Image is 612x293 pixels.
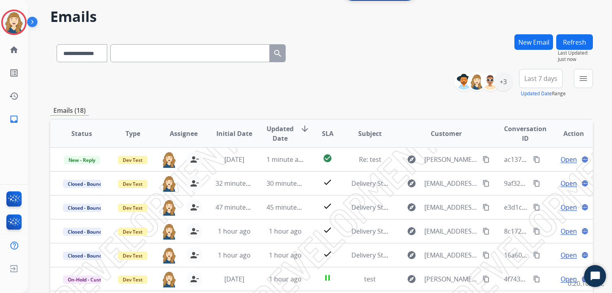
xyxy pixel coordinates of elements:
mat-icon: content_copy [533,180,540,187]
mat-icon: check [323,225,332,235]
span: Subject [358,129,382,138]
mat-icon: home [9,45,19,55]
mat-icon: content_copy [533,204,540,211]
mat-icon: inbox [9,114,19,124]
mat-icon: explore [407,226,416,236]
mat-icon: explore [407,179,416,188]
mat-icon: language [581,180,588,187]
span: Dev Test [118,275,147,284]
mat-icon: content_copy [533,275,540,283]
span: [DATE] [224,275,244,283]
mat-icon: content_copy [483,275,490,283]
mat-icon: language [581,156,588,163]
span: test [364,275,376,283]
mat-icon: history [9,91,19,101]
span: Dev Test [118,180,147,188]
span: Open [561,274,577,284]
mat-icon: language [581,252,588,259]
img: agent-avatar [161,271,177,287]
span: Dev Test [118,252,147,260]
mat-icon: arrow_downward [300,124,310,134]
button: New Email [514,34,553,50]
mat-icon: explore [407,155,416,164]
span: On-Hold - Customer [63,275,118,284]
svg: Open Chat [590,271,601,282]
span: 45 minutes ago [267,203,313,212]
span: SLA [322,129,333,138]
span: Last 7 days [524,77,557,80]
span: [DATE] [224,155,244,164]
span: Delivery Status Notification (Failure) [351,251,459,260]
p: Emails (18) [50,106,89,116]
span: Status [71,129,92,138]
span: Last Updated: [558,50,593,56]
mat-icon: content_copy [483,204,490,211]
img: avatar [3,11,25,33]
mat-icon: content_copy [483,228,490,235]
span: [EMAIL_ADDRESS][DOMAIN_NAME] [424,226,478,236]
mat-icon: check_circle [323,153,332,163]
span: Customer [431,129,462,138]
mat-icon: content_copy [533,228,540,235]
mat-icon: person_remove [190,274,199,284]
mat-icon: content_copy [483,156,490,163]
mat-icon: check [323,249,332,259]
span: Updated Date [267,124,294,143]
span: 1 hour ago [218,251,251,260]
mat-icon: check [323,201,332,211]
span: Type [126,129,140,138]
button: Refresh [556,34,593,50]
th: Action [542,120,593,147]
mat-icon: person_remove [190,203,199,212]
mat-icon: explore [407,250,416,260]
span: 1 hour ago [269,227,302,236]
button: Last 7 days [519,69,563,88]
button: Updated Date [521,90,552,97]
img: agent-avatar [161,199,177,216]
img: agent-avatar [161,175,177,192]
mat-icon: person_remove [190,179,199,188]
span: Open [561,155,577,164]
mat-icon: menu [579,74,588,83]
img: agent-avatar [161,151,177,168]
span: Closed - Bounced [63,252,112,260]
mat-icon: content_copy [533,156,540,163]
span: Closed - Bounced [63,180,112,188]
mat-icon: list_alt [9,68,19,78]
p: 0.20.1027RC [568,279,604,288]
mat-icon: language [581,228,588,235]
mat-icon: search [273,49,282,58]
span: [PERSON_NAME][EMAIL_ADDRESS][DOMAIN_NAME] [424,155,478,164]
mat-icon: person_remove [190,250,199,260]
span: Delivery Status Notification (Failure) [351,203,459,212]
span: Delivery Status Notification (Failure) [351,179,459,188]
span: Open [561,250,577,260]
span: Re: test [359,155,381,164]
span: 1 hour ago [218,227,251,236]
mat-icon: explore [407,274,416,284]
button: Start Chat [584,265,606,287]
span: Dev Test [118,204,147,212]
mat-icon: pause [323,273,332,283]
span: 1 hour ago [269,275,302,283]
span: [EMAIL_ADDRESS][DOMAIN_NAME] [424,250,478,260]
div: +3 [494,72,513,91]
span: Initial Date [216,129,252,138]
span: Just now [558,56,593,63]
mat-icon: language [581,204,588,211]
span: Closed - Bounced [63,228,112,236]
span: 32 minutes ago [216,179,262,188]
mat-icon: content_copy [483,180,490,187]
span: Delivery Status Notification (Failure) [351,227,459,236]
mat-icon: person_remove [190,155,199,164]
span: 1 minute ago [267,155,306,164]
span: 1 hour ago [269,251,302,260]
mat-icon: person_remove [190,226,199,236]
span: Open [561,226,577,236]
span: New - Reply [64,156,100,164]
img: agent-avatar [161,223,177,240]
mat-icon: content_copy [483,252,490,259]
span: Closed - Bounced [63,204,112,212]
span: Range [521,90,566,97]
span: [EMAIL_ADDRESS][DOMAIN_NAME] [424,179,478,188]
